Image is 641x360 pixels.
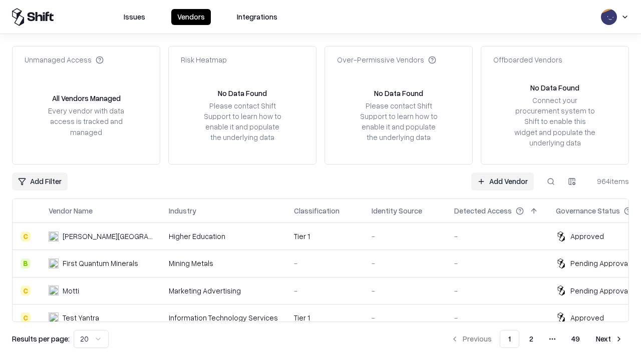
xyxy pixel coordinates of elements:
[169,285,278,296] div: Marketing Advertising
[49,231,59,241] img: Reichman University
[49,285,59,295] img: Motti
[201,100,284,143] div: Please contact Shift Support to learn how to enable it and populate the underlying data
[372,285,438,296] div: -
[530,82,579,93] div: No Data Found
[372,312,438,323] div: -
[294,231,356,241] div: Tier 1
[21,312,31,322] div: C
[357,100,440,143] div: Please contact Shift Support to learn how to enable it and populate the underlying data
[372,231,438,241] div: -
[294,258,356,268] div: -
[25,54,104,65] div: Unmanaged Access
[49,312,59,322] img: Test Yantra
[45,105,128,137] div: Every vendor with data access is tracked and managed
[294,312,356,323] div: Tier 1
[181,54,227,65] div: Risk Heatmap
[493,54,562,65] div: Offboarded Vendors
[169,258,278,268] div: Mining Metals
[454,205,512,216] div: Detected Access
[521,330,541,348] button: 2
[374,88,423,98] div: No Data Found
[12,333,70,344] p: Results per page:
[454,285,540,296] div: -
[570,231,604,241] div: Approved
[513,95,596,148] div: Connect your procurement system to Shift to enable this widget and populate the underlying data
[49,205,93,216] div: Vendor Name
[49,258,59,268] img: First Quantum Minerals
[556,205,620,216] div: Governance Status
[294,285,356,296] div: -
[589,176,629,186] div: 964 items
[169,205,196,216] div: Industry
[445,330,629,348] nav: pagination
[454,258,540,268] div: -
[471,172,534,190] a: Add Vendor
[454,312,540,323] div: -
[570,285,629,296] div: Pending Approval
[21,258,31,268] div: B
[63,258,138,268] div: First Quantum Minerals
[12,172,68,190] button: Add Filter
[169,231,278,241] div: Higher Education
[337,54,436,65] div: Over-Permissive Vendors
[590,330,629,348] button: Next
[118,9,151,25] button: Issues
[372,258,438,268] div: -
[171,9,211,25] button: Vendors
[21,231,31,241] div: C
[372,205,422,216] div: Identity Source
[63,312,99,323] div: Test Yantra
[52,93,121,103] div: All Vendors Managed
[570,312,604,323] div: Approved
[570,258,629,268] div: Pending Approval
[63,285,79,296] div: Motti
[500,330,519,348] button: 1
[231,9,283,25] button: Integrations
[63,231,153,241] div: [PERSON_NAME][GEOGRAPHIC_DATA]
[454,231,540,241] div: -
[21,285,31,295] div: C
[294,205,340,216] div: Classification
[218,88,267,98] div: No Data Found
[563,330,588,348] button: 49
[169,312,278,323] div: Information Technology Services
